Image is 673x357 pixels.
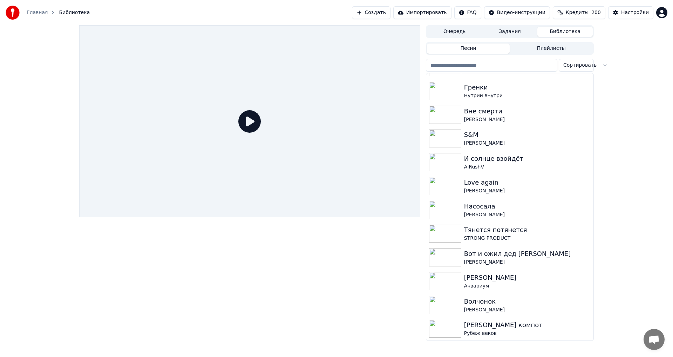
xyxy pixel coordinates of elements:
[464,320,591,330] div: [PERSON_NAME] компот
[464,283,591,290] div: Аквариум
[484,6,550,19] button: Видео-инструкции
[464,211,591,218] div: [PERSON_NAME]
[393,6,451,19] button: Импортировать
[27,9,48,16] a: Главная
[464,259,591,266] div: [PERSON_NAME]
[563,62,597,69] span: Сортировать
[644,329,665,350] div: Открытый чат
[464,297,591,306] div: Волчонок
[6,6,20,20] img: youka
[464,82,591,92] div: Гренки
[352,6,390,19] button: Создать
[464,92,591,99] div: Нутрии внутри
[464,306,591,313] div: [PERSON_NAME]
[464,330,591,337] div: Рубеж веков
[464,106,591,116] div: Вне смерти
[566,9,589,16] span: Кредиты
[591,9,601,16] span: 200
[464,201,591,211] div: Насосала
[464,154,591,164] div: И солнце взойдёт
[464,140,591,147] div: [PERSON_NAME]
[482,27,538,37] button: Задания
[464,225,591,235] div: Тянется потянется
[427,44,510,54] button: Песни
[27,9,90,16] nav: breadcrumb
[464,249,591,259] div: Вот и ожил дед [PERSON_NAME]
[427,27,482,37] button: Очередь
[510,44,593,54] button: Плейлисты
[608,6,653,19] button: Настройки
[621,9,649,16] div: Настройки
[59,9,90,16] span: Библиотека
[464,164,591,171] div: AiRushV
[454,6,481,19] button: FAQ
[464,273,591,283] div: [PERSON_NAME]
[553,6,605,19] button: Кредиты200
[537,27,593,37] button: Библиотека
[464,235,591,242] div: STRONG PRODUCT
[464,178,591,187] div: Love again
[464,116,591,123] div: [PERSON_NAME]
[464,130,591,140] div: S&M
[464,187,591,194] div: [PERSON_NAME]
